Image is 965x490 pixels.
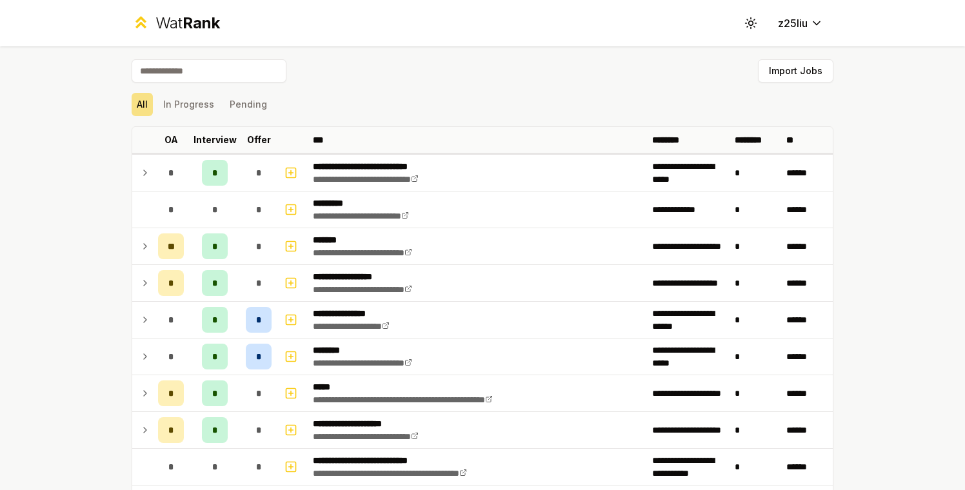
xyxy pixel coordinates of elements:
span: Rank [183,14,220,32]
button: Import Jobs [758,59,833,83]
span: z25liu [778,15,808,31]
p: Interview [194,133,237,146]
button: Pending [224,93,272,116]
div: Wat [155,13,220,34]
p: Offer [247,133,271,146]
a: WatRank [132,13,220,34]
button: All [132,93,153,116]
button: z25liu [768,12,833,35]
p: OA [164,133,178,146]
button: In Progress [158,93,219,116]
